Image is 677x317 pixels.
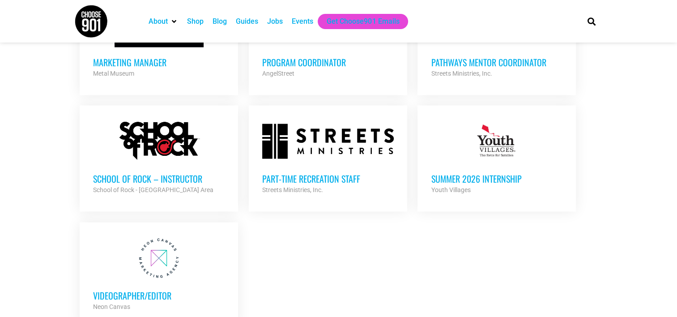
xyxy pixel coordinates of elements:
[431,173,562,184] h3: Summer 2026 Internship
[93,186,213,193] strong: School of Rock - [GEOGRAPHIC_DATA] Area
[262,56,394,68] h3: Program Coordinator
[144,14,183,29] div: About
[262,70,294,77] strong: AngelStreet
[584,14,599,29] div: Search
[262,186,323,193] strong: Streets Ministries, Inc.
[417,106,576,209] a: Summer 2026 Internship Youth Villages
[80,106,238,209] a: School of Rock – Instructor School of Rock - [GEOGRAPHIC_DATA] Area
[144,14,572,29] nav: Main nav
[327,16,399,27] a: Get Choose901 Emails
[292,16,313,27] a: Events
[267,16,283,27] a: Jobs
[262,173,394,184] h3: Part-time Recreation Staff
[431,70,492,77] strong: Streets Ministries, Inc.
[93,56,225,68] h3: Marketing Manager
[431,56,562,68] h3: Pathways Mentor Coordinator
[93,303,130,310] strong: Neon Canvas
[213,16,227,27] a: Blog
[187,16,204,27] a: Shop
[149,16,168,27] a: About
[93,70,134,77] strong: Metal Museum
[236,16,258,27] a: Guides
[249,106,407,209] a: Part-time Recreation Staff Streets Ministries, Inc.
[93,290,225,301] h3: Videographer/Editor
[93,173,225,184] h3: School of Rock – Instructor
[431,186,470,193] strong: Youth Villages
